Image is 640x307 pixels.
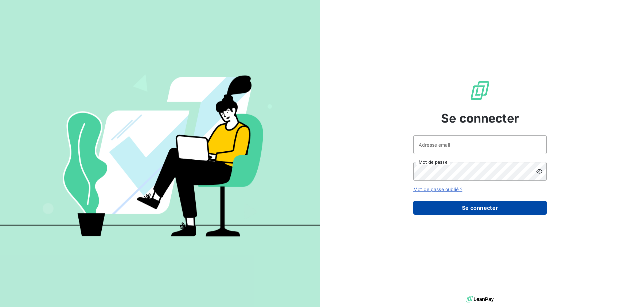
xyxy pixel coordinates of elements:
[413,186,462,192] a: Mot de passe oublié ?
[469,80,491,101] img: Logo LeanPay
[413,201,547,215] button: Se connecter
[466,294,494,304] img: logo
[413,135,547,154] input: placeholder
[441,109,519,127] span: Se connecter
